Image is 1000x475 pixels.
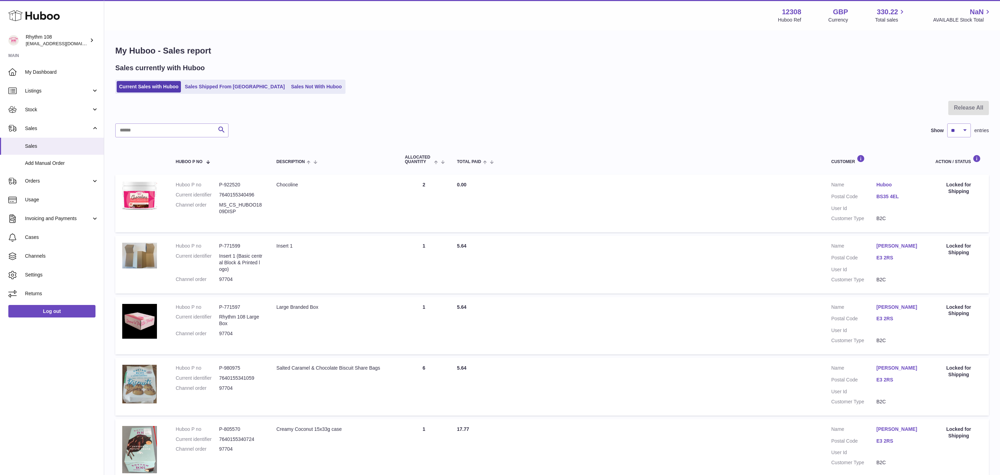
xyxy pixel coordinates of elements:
span: Total sales [875,17,906,23]
img: orders@rhythm108.com [8,35,19,46]
span: 17.77 [457,426,469,432]
dd: 97704 [219,385,262,392]
dt: User Id [831,327,876,334]
td: 1 [398,236,450,293]
dt: Customer Type [831,459,876,466]
dt: Huboo P no [176,243,219,249]
img: 123081684744870.jpg [122,304,157,339]
dt: Customer Type [831,215,876,222]
dd: MS_CS_HUBOO1809DISP [219,202,262,215]
div: Chocoline [276,182,391,188]
dt: User Id [831,266,876,273]
dd: 97704 [219,330,262,337]
img: 1713955972.JPG [122,365,157,403]
dt: Postal Code [831,315,876,324]
a: E3 2RS [876,255,922,261]
dt: Postal Code [831,377,876,385]
div: Rhythm 108 [26,34,88,47]
div: Locked for Shipping [935,426,982,439]
span: My Dashboard [25,69,99,75]
dd: B2C [876,398,922,405]
h2: Sales currently with Huboo [115,63,205,73]
dt: Postal Code [831,255,876,263]
dt: Channel order [176,276,219,283]
dt: User Id [831,449,876,456]
dd: 7640155341059 [219,375,262,381]
span: entries [974,127,989,134]
div: Action / Status [935,155,982,164]
span: Settings [25,272,99,278]
div: Creamy Coconut 15x33g case [276,426,391,433]
strong: 12308 [782,7,801,17]
dt: Huboo P no [176,426,219,433]
label: Show [931,127,944,134]
span: Description [276,160,305,164]
dt: Channel order [176,385,219,392]
a: NaN AVAILABLE Stock Total [933,7,992,23]
img: 1688049131.JPG [122,426,157,474]
span: Huboo P no [176,160,202,164]
span: Listings [25,88,91,94]
dt: Customer Type [831,337,876,344]
span: Orders [25,178,91,184]
dd: B2C [876,215,922,222]
td: 6 [398,358,450,416]
span: Add Manual Order [25,160,99,167]
span: Returns [25,290,99,297]
a: E3 2RS [876,377,922,383]
dd: 97704 [219,276,262,283]
a: [PERSON_NAME] [876,243,922,249]
dd: 7640155340724 [219,436,262,443]
dd: B2C [876,459,922,466]
div: Locked for Shipping [935,365,982,378]
dt: User Id [831,205,876,212]
dt: Name [831,365,876,373]
div: Salted Caramel & Chocolate Biscuit Share Bags [276,365,391,371]
div: Locked for Shipping [935,182,982,195]
dd: P-980975 [219,365,262,371]
div: Locked for Shipping [935,243,982,256]
a: BS35 4EL [876,193,922,200]
span: ALLOCATED Quantity [405,155,432,164]
div: Customer [831,155,922,164]
dt: Postal Code [831,438,876,446]
span: Sales [25,125,91,132]
div: Locked for Shipping [935,304,982,317]
dt: Huboo P no [176,365,219,371]
dt: Channel order [176,330,219,337]
span: Total paid [457,160,481,164]
dd: B2C [876,276,922,283]
dt: Current identifier [176,375,219,381]
span: Sales [25,143,99,150]
strong: GBP [833,7,848,17]
img: 123081684745102.JPG [122,243,157,268]
span: Stock [25,106,91,113]
a: Log out [8,305,95,317]
dt: Huboo P no [176,182,219,188]
dt: Huboo P no [176,304,219,311]
td: 2 [398,175,450,232]
dt: Name [831,182,876,190]
span: Channels [25,253,99,259]
span: Cases [25,234,99,241]
a: [PERSON_NAME] [876,304,922,311]
span: NaN [970,7,984,17]
dt: Name [831,426,876,434]
div: Huboo Ref [778,17,801,23]
dt: Channel order [176,202,219,215]
dt: Customer Type [831,398,876,405]
dt: Customer Type [831,276,876,283]
a: Huboo [876,182,922,188]
dt: Current identifier [176,192,219,198]
dt: Name [831,304,876,312]
span: 5.64 [457,243,466,249]
dt: User Id [831,388,876,395]
a: Sales Shipped From [GEOGRAPHIC_DATA] [182,81,287,92]
dd: P-922520 [219,182,262,188]
dd: B2C [876,337,922,344]
span: Usage [25,196,99,203]
div: Insert 1 [276,243,391,249]
a: Current Sales with Huboo [117,81,181,92]
h1: My Huboo - Sales report [115,45,989,56]
dd: P-805570 [219,426,262,433]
